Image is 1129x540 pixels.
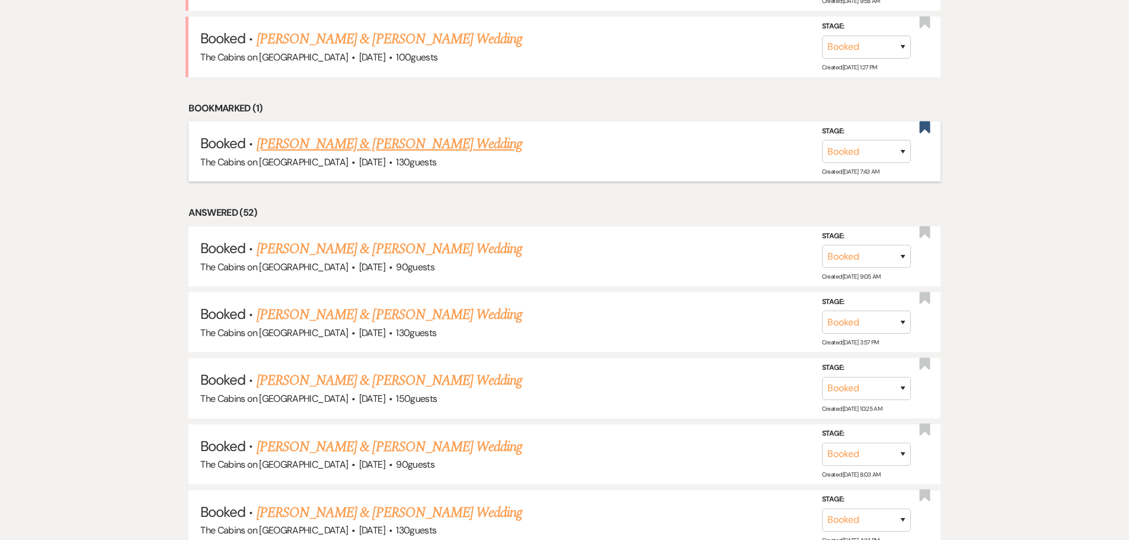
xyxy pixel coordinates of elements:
span: The Cabins on [GEOGRAPHIC_DATA] [200,261,348,273]
span: 130 guests [396,156,436,168]
span: Booked [200,305,245,323]
span: The Cabins on [GEOGRAPHIC_DATA] [200,392,348,405]
a: [PERSON_NAME] & [PERSON_NAME] Wedding [257,28,522,50]
span: Created: [DATE] 7:43 AM [822,168,879,175]
label: Stage: [822,20,911,33]
span: Created: [DATE] 3:57 PM [822,338,879,346]
label: Stage: [822,362,911,375]
label: Stage: [822,493,911,506]
span: Created: [DATE] 9:05 AM [822,273,881,280]
span: 150 guests [396,392,437,405]
label: Stage: [822,427,911,440]
a: [PERSON_NAME] & [PERSON_NAME] Wedding [257,304,522,325]
span: 90 guests [396,261,434,273]
label: Stage: [822,296,911,309]
span: 130 guests [396,327,436,339]
span: [DATE] [359,392,385,405]
span: [DATE] [359,261,385,273]
span: Created: [DATE] 8:03 AM [822,471,881,478]
label: Stage: [822,229,911,242]
span: The Cabins on [GEOGRAPHIC_DATA] [200,458,348,471]
span: 100 guests [396,51,437,63]
li: Bookmarked (1) [188,101,941,116]
span: [DATE] [359,51,385,63]
span: The Cabins on [GEOGRAPHIC_DATA] [200,156,348,168]
li: Answered (52) [188,205,941,221]
span: Booked [200,503,245,521]
span: The Cabins on [GEOGRAPHIC_DATA] [200,327,348,339]
span: The Cabins on [GEOGRAPHIC_DATA] [200,51,348,63]
a: [PERSON_NAME] & [PERSON_NAME] Wedding [257,238,522,260]
a: [PERSON_NAME] & [PERSON_NAME] Wedding [257,370,522,391]
span: Booked [200,370,245,389]
span: The Cabins on [GEOGRAPHIC_DATA] [200,524,348,536]
span: [DATE] [359,458,385,471]
span: Booked [200,239,245,257]
a: [PERSON_NAME] & [PERSON_NAME] Wedding [257,436,522,458]
span: [DATE] [359,524,385,536]
span: Created: [DATE] 10:25 AM [822,404,882,412]
span: Created: [DATE] 1:27 PM [822,63,877,71]
span: 130 guests [396,524,436,536]
span: Booked [200,437,245,455]
span: Booked [200,29,245,47]
span: [DATE] [359,156,385,168]
a: [PERSON_NAME] & [PERSON_NAME] Wedding [257,502,522,523]
span: 90 guests [396,458,434,471]
label: Stage: [822,125,911,138]
span: Booked [200,134,245,152]
span: [DATE] [359,327,385,339]
a: [PERSON_NAME] & [PERSON_NAME] Wedding [257,133,522,155]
